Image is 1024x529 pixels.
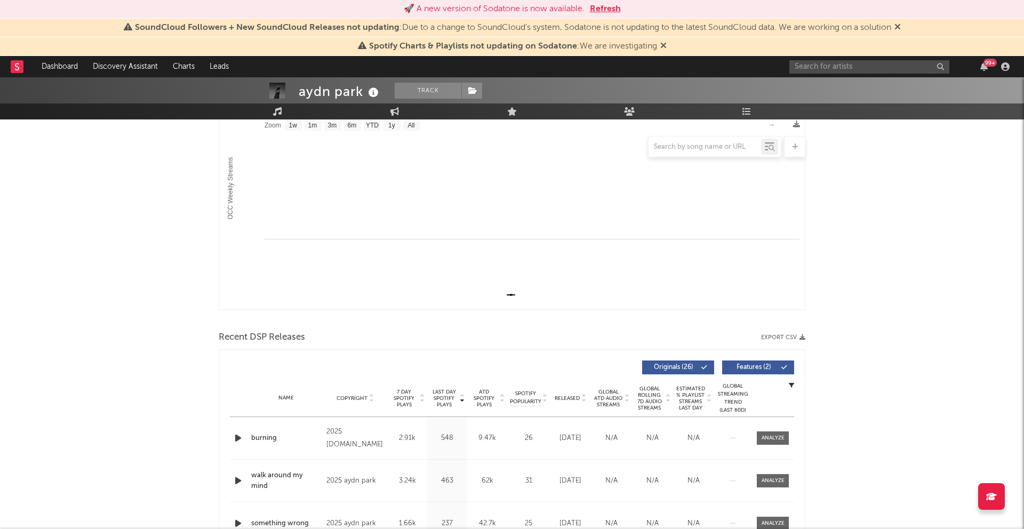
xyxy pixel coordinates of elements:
button: Features(2) [722,360,794,374]
a: walk around my mind [251,470,321,491]
div: 🚀 A new version of Sodatone is now available. [404,3,585,15]
div: 62k [470,476,505,486]
text: 3m [328,122,337,129]
div: 9.47k [470,433,505,444]
span: Copyright [337,395,367,402]
span: 7 Day Spotify Plays [390,389,418,408]
div: N/A [594,518,629,529]
div: 1.66k [390,518,425,529]
a: Charts [165,56,202,77]
div: N/A [676,476,711,486]
div: 2025 [DOMAIN_NAME] [326,426,385,451]
span: Spotify Popularity [510,390,541,406]
button: Export CSV [761,334,805,341]
text: 1w [289,122,298,129]
div: N/A [594,433,629,444]
div: 2.91k [390,433,425,444]
div: aydn park [299,83,381,100]
div: Name [251,394,321,402]
span: Recent DSP Releases [219,331,305,344]
text: Zoom [265,122,281,129]
input: Search for artists [789,60,949,74]
text: → [769,121,775,129]
div: N/A [635,476,670,486]
span: Spotify Charts & Playlists not updating on Sodatone [369,42,577,51]
text: OCC Weekly Streams [227,157,234,219]
button: Refresh [590,3,621,15]
a: Dashboard [34,56,85,77]
span: Last Day Spotify Plays [430,389,458,408]
a: burning [251,433,321,444]
span: ATD Spotify Plays [470,389,498,408]
span: : We are investigating [369,42,657,51]
div: N/A [676,518,711,529]
div: Global Streaming Trend (Last 60D) [717,382,749,414]
div: 3.24k [390,476,425,486]
a: Discovery Assistant [85,56,165,77]
div: [DATE] [553,433,588,444]
div: N/A [635,518,670,529]
text: 1m [308,122,317,129]
input: Search by song name or URL [649,143,761,151]
div: 26 [510,433,547,444]
span: Features ( 2 ) [729,364,778,371]
button: Track [395,83,461,99]
div: [DATE] [553,476,588,486]
span: SoundCloud Followers + New SoundCloud Releases not updating [135,23,399,32]
div: [DATE] [553,518,588,529]
div: 31 [510,476,547,486]
div: 548 [430,433,465,444]
span: Dismiss [660,42,667,51]
span: Estimated % Playlist Streams Last Day [676,386,705,411]
span: Global Rolling 7D Audio Streams [635,386,664,411]
span: : Due to a change to SoundCloud's system, Sodatone is not updating to the latest SoundCloud data.... [135,23,891,32]
text: All [407,122,414,129]
button: 99+ [980,62,988,71]
div: 99 + [983,59,997,67]
text: 6m [348,122,357,129]
div: 42.7k [470,518,505,529]
a: Leads [202,56,236,77]
span: Dismiss [894,23,901,32]
text: 1y [388,122,395,129]
div: 237 [430,518,465,529]
div: 463 [430,476,465,486]
div: 2025 aydn park [326,475,385,487]
span: Originals ( 26 ) [649,364,698,371]
div: N/A [594,476,629,486]
text: YTD [366,122,379,129]
div: N/A [635,433,670,444]
a: something wrong [251,518,321,529]
svg: OCC Weekly Consumption [219,96,805,309]
div: N/A [676,433,711,444]
span: Global ATD Audio Streams [594,389,623,408]
span: Released [555,395,580,402]
div: 25 [510,518,547,529]
button: Originals(26) [642,360,714,374]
